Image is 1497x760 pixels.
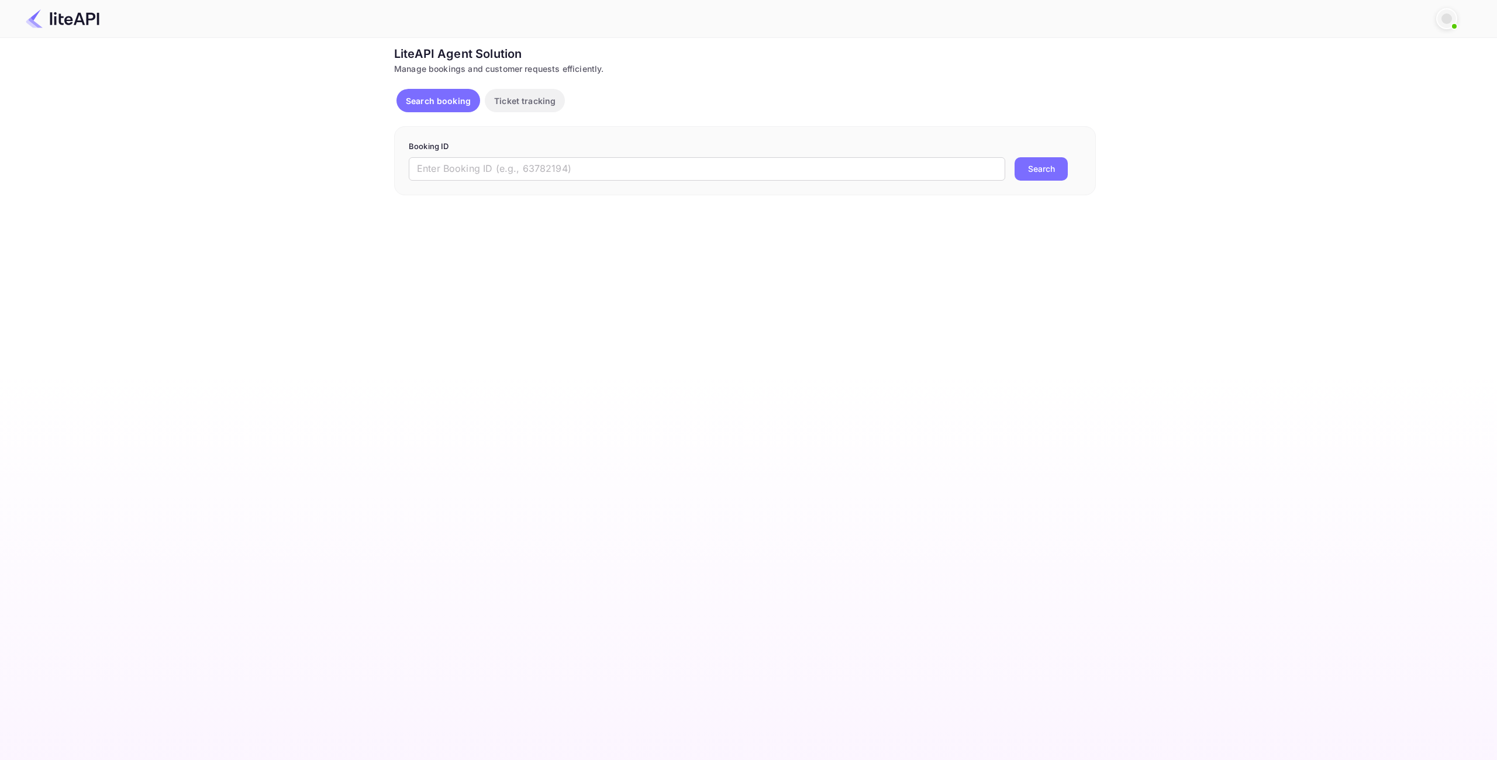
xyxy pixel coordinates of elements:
[394,45,1096,63] div: LiteAPI Agent Solution
[409,157,1005,181] input: Enter Booking ID (e.g., 63782194)
[409,141,1081,153] p: Booking ID
[406,95,471,107] p: Search booking
[394,63,1096,75] div: Manage bookings and customer requests efficiently.
[26,9,99,28] img: LiteAPI Logo
[494,95,556,107] p: Ticket tracking
[1015,157,1068,181] button: Search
